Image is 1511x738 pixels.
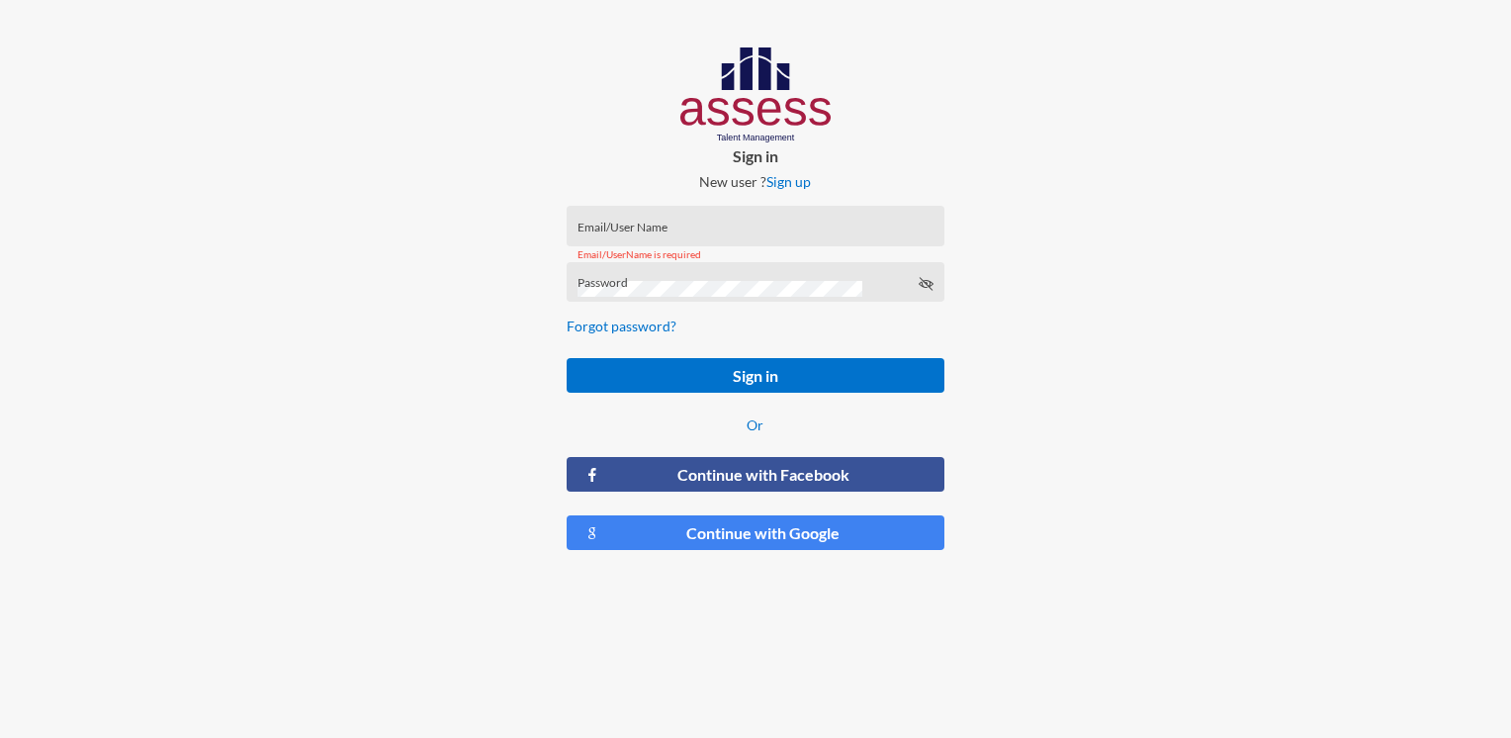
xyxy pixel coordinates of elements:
a: Sign up [766,173,811,190]
mat-error: Email/UserName is required [578,249,933,260]
p: Sign in [551,146,959,165]
a: Forgot password? [567,318,676,334]
p: New user ? [551,173,959,190]
button: Continue with Google [567,515,943,550]
button: Sign in [567,358,943,393]
img: AssessLogoo.svg [680,47,832,142]
p: Or [567,416,943,433]
button: Continue with Facebook [567,457,943,492]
